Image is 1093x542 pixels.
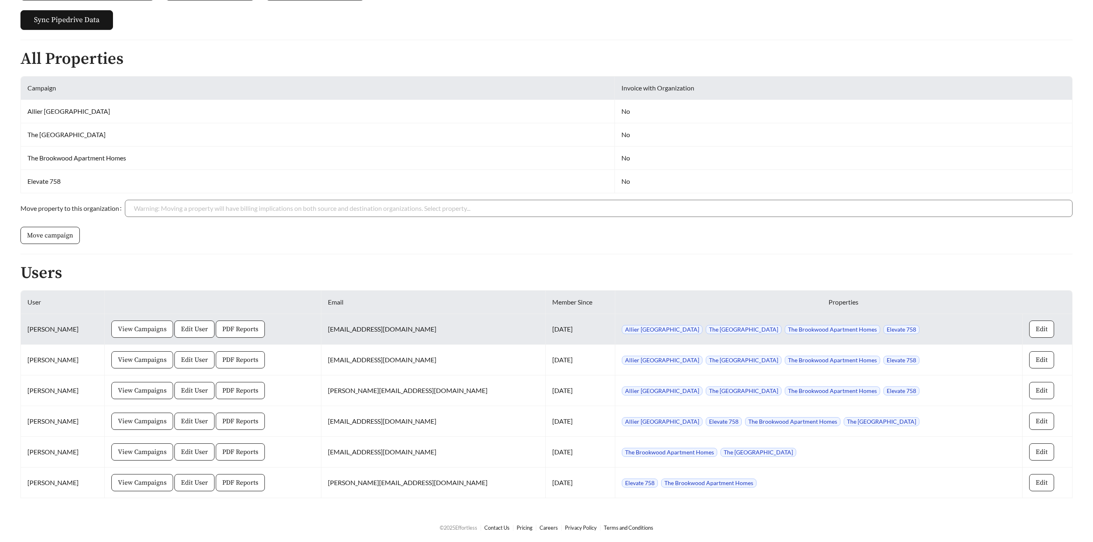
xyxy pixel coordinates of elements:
button: View Campaigns [111,474,173,491]
span: Edit [1036,416,1048,426]
td: [PERSON_NAME][EMAIL_ADDRESS][DOMAIN_NAME] [321,375,546,406]
button: Edit User [174,413,215,430]
a: View Campaigns [111,355,173,363]
a: Terms and Conditions [604,524,653,531]
button: Edit [1029,321,1054,338]
td: [EMAIL_ADDRESS][DOMAIN_NAME] [321,314,546,345]
span: The Brookwood Apartment Homes [785,386,880,395]
span: Edit [1036,386,1048,395]
a: Edit User [174,325,215,332]
button: PDF Reports [216,351,265,368]
button: Move campaign [20,227,80,244]
th: Properties [615,291,1073,314]
a: Careers [540,524,558,531]
span: PDF Reports [222,386,258,395]
td: Allier [GEOGRAPHIC_DATA] [21,100,615,123]
a: Edit User [174,478,215,486]
span: The Brookwood Apartment Homes [785,356,880,365]
span: Move campaign [27,230,73,240]
button: Edit User [174,321,215,338]
td: [DATE] [546,437,615,467]
button: Edit [1029,443,1054,461]
span: Allier [GEOGRAPHIC_DATA] [622,325,702,334]
td: No [615,100,1073,123]
a: Edit User [174,417,215,425]
span: The Brookwood Apartment Homes [622,448,717,457]
a: Pricing [517,524,533,531]
span: PDF Reports [222,478,258,488]
td: [DATE] [546,314,615,345]
button: Edit [1029,413,1054,430]
span: PDF Reports [222,355,258,365]
span: The [GEOGRAPHIC_DATA] [706,325,781,334]
span: Edit [1036,478,1048,488]
span: Edit User [181,355,208,365]
td: [PERSON_NAME] [21,467,105,498]
button: PDF Reports [216,321,265,338]
button: View Campaigns [111,443,173,461]
a: Edit User [174,386,215,394]
a: Contact Us [484,524,510,531]
button: Edit User [174,443,215,461]
button: View Campaigns [111,351,173,368]
span: The [GEOGRAPHIC_DATA] [720,448,796,457]
a: View Campaigns [111,325,173,332]
button: View Campaigns [111,321,173,338]
span: Elevate 758 [706,417,742,426]
button: PDF Reports [216,382,265,399]
a: Privacy Policy [565,524,597,531]
span: Elevate 758 [883,325,919,334]
span: Allier [GEOGRAPHIC_DATA] [622,417,702,426]
span: Edit User [181,324,208,334]
td: [PERSON_NAME] [21,345,105,375]
a: Edit User [174,355,215,363]
td: [PERSON_NAME] [21,406,105,437]
span: The [GEOGRAPHIC_DATA] [706,356,781,365]
button: Sync Pipedrive Data [20,10,113,30]
td: [PERSON_NAME] [21,375,105,406]
th: Email [321,291,546,314]
span: Edit [1036,447,1048,457]
h2: Users [20,264,1073,282]
span: Edit User [181,478,208,488]
span: Allier [GEOGRAPHIC_DATA] [622,386,702,395]
span: Edit [1036,324,1048,334]
td: [PERSON_NAME][EMAIL_ADDRESS][DOMAIN_NAME] [321,467,546,498]
td: [EMAIL_ADDRESS][DOMAIN_NAME] [321,406,546,437]
button: Edit User [174,351,215,368]
button: PDF Reports [216,413,265,430]
span: Allier [GEOGRAPHIC_DATA] [622,356,702,365]
td: No [615,123,1073,147]
span: Sync Pipedrive Data [34,14,99,25]
span: PDF Reports [222,416,258,426]
label: Move property to this organization [20,200,125,217]
span: Edit User [181,447,208,457]
button: Edit User [174,382,215,399]
td: [DATE] [546,406,615,437]
span: View Campaigns [118,447,167,457]
th: User [21,291,105,314]
td: No [615,147,1073,170]
a: View Campaigns [111,417,173,425]
button: View Campaigns [111,382,173,399]
input: Move property to this organization [134,200,1064,217]
span: Edit [1036,355,1048,365]
span: Edit User [181,416,208,426]
button: Edit User [174,474,215,491]
td: [PERSON_NAME] [21,314,105,345]
a: View Campaigns [111,386,173,394]
span: Elevate 758 [883,356,919,365]
span: Elevate 758 [622,479,658,488]
td: No [615,170,1073,193]
td: [EMAIL_ADDRESS][DOMAIN_NAME] [321,345,546,375]
td: [PERSON_NAME] [21,437,105,467]
span: PDF Reports [222,324,258,334]
span: Elevate 758 [883,386,919,395]
button: PDF Reports [216,443,265,461]
td: [EMAIL_ADDRESS][DOMAIN_NAME] [321,437,546,467]
td: [DATE] [546,467,615,498]
a: View Campaigns [111,447,173,455]
span: View Campaigns [118,478,167,488]
span: The [GEOGRAPHIC_DATA] [844,417,919,426]
button: Edit [1029,474,1054,491]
